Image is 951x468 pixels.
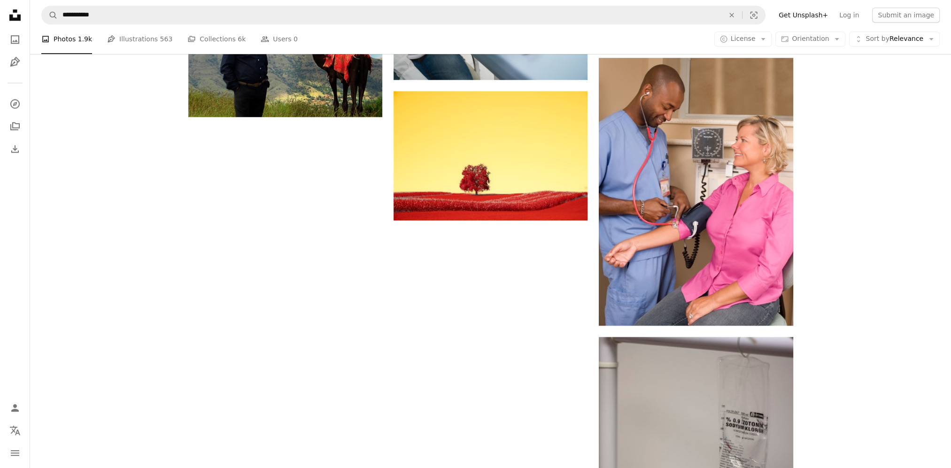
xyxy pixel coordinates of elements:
span: License [731,35,756,43]
button: Submit an image [872,8,940,23]
button: Orientation [775,32,845,47]
span: Relevance [866,35,923,44]
img: a doctor checking a patient's blood with a stethoscope [599,58,793,326]
button: Search Unsplash [42,6,58,24]
span: 6k [238,34,246,45]
a: Log in / Sign up [6,398,24,417]
span: Sort by [866,35,889,43]
a: Download History [6,140,24,158]
a: Log in [834,8,865,23]
a: Collections 6k [187,24,246,55]
a: Get Unsplash+ [773,8,834,23]
span: Orientation [792,35,829,43]
button: Clear [721,6,742,24]
a: Illustrations 563 [107,24,172,55]
a: a doctor checking a patient's blood with a stethoscope [599,187,793,195]
button: Sort byRelevance [849,32,940,47]
span: 0 [294,34,298,45]
form: Find visuals sitewide [41,6,765,24]
button: Visual search [742,6,765,24]
span: 563 [160,34,173,45]
button: Language [6,421,24,440]
a: Collections [6,117,24,136]
a: Home — Unsplash [6,6,24,26]
button: License [714,32,772,47]
a: Photos [6,30,24,49]
a: Explore [6,94,24,113]
a: Users 0 [261,24,298,55]
img: A lone tree stands alone in a red field [394,91,588,220]
a: A lone tree stands alone in a red field [394,151,588,160]
button: Menu [6,444,24,462]
a: Illustrations [6,53,24,71]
